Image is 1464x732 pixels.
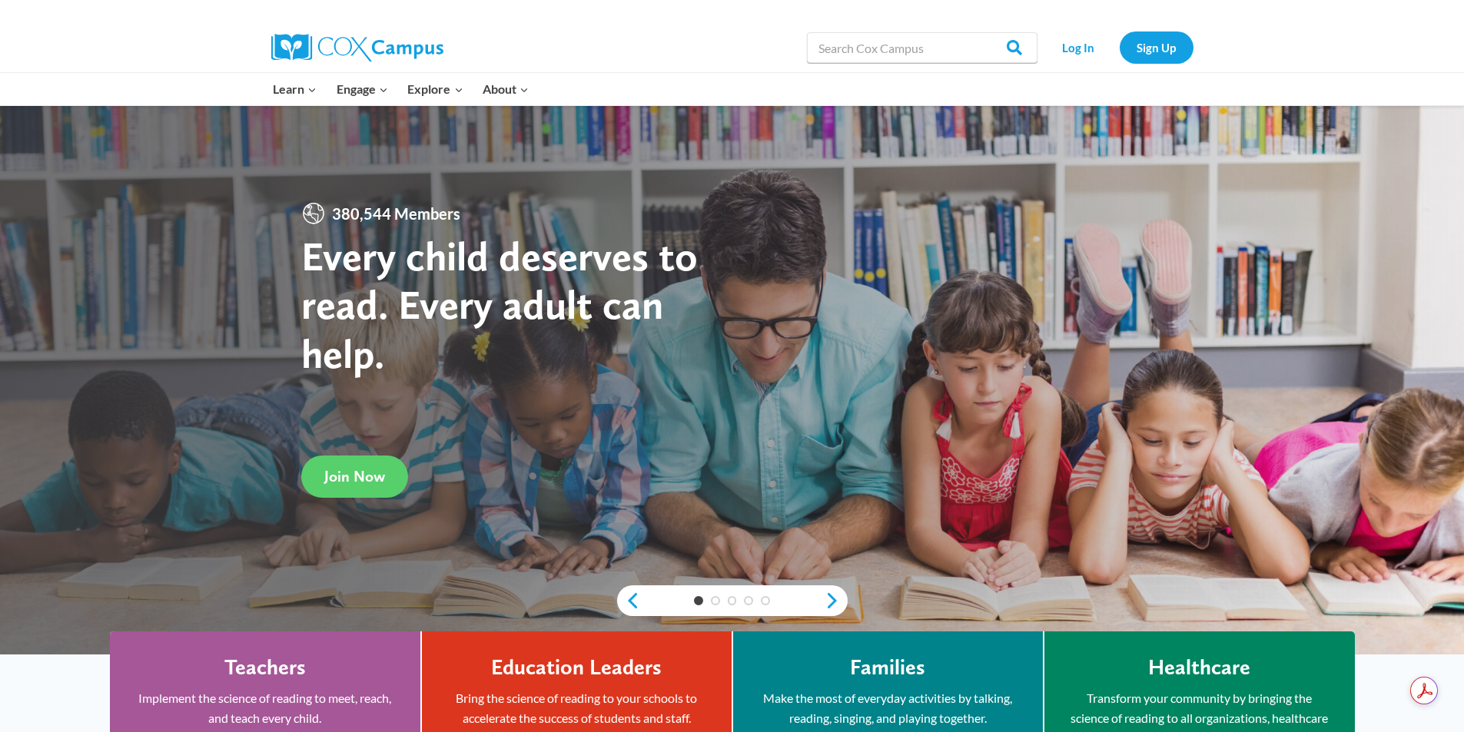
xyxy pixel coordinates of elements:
[133,688,397,727] p: Implement the science of reading to meet, reach, and teach every child.
[807,32,1037,63] input: Search Cox Campus
[1045,31,1193,63] nav: Secondary Navigation
[337,79,388,99] span: Engage
[761,596,770,605] a: 5
[301,231,698,378] strong: Every child deserves to read. Every adult can help.
[271,34,443,61] img: Cox Campus
[491,654,662,681] h4: Education Leaders
[694,596,703,605] a: 1
[326,201,466,226] span: 380,544 Members
[711,596,720,605] a: 2
[1120,31,1193,63] a: Sign Up
[850,654,925,681] h4: Families
[324,467,385,485] span: Join Now
[617,585,848,616] div: content slider buttons
[264,73,539,105] nav: Primary Navigation
[224,654,306,681] h4: Teachers
[1045,31,1112,63] a: Log In
[756,688,1020,727] p: Make the most of everyday activities by talking, reading, singing, and playing together.
[744,596,753,605] a: 4
[445,688,709,727] p: Bring the science of reading to your schools to accelerate the success of students and staff.
[483,79,529,99] span: About
[825,591,848,610] a: next
[617,591,640,610] a: previous
[273,79,317,99] span: Learn
[1148,654,1250,681] h4: Healthcare
[301,455,408,498] a: Join Now
[407,79,463,99] span: Explore
[728,596,737,605] a: 3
